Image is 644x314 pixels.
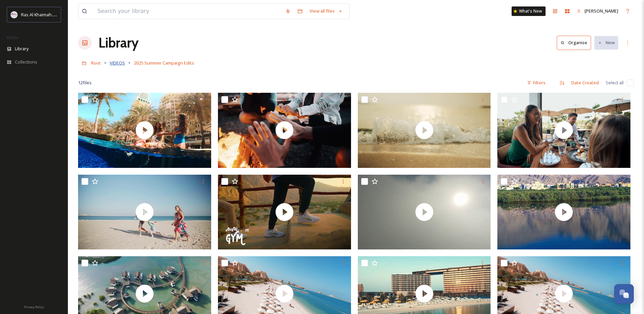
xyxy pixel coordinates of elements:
img: thumbnail [78,93,211,168]
span: Ras Al Khaimah Tourism Development Authority [21,11,117,18]
a: VIDEOS [110,59,125,67]
span: Root [91,60,101,66]
button: Organise [557,36,591,50]
input: Search your library [94,4,282,19]
a: Root [91,59,101,67]
img: thumbnail [358,175,491,250]
a: Organise [557,36,594,50]
img: thumbnail [497,175,630,250]
a: [PERSON_NAME] [573,4,622,18]
span: Privacy Policy [24,305,44,309]
a: 2025 Summer Campaign Edits [134,59,194,67]
span: Library [15,46,29,52]
button: Open Chat [614,284,634,304]
div: Filters [523,76,549,89]
span: [PERSON_NAME] [585,8,618,14]
span: Select all [606,80,624,86]
img: thumbnail [78,175,211,250]
span: 12 file s [78,80,92,86]
span: 2025 Summer Campaign Edits [134,60,194,66]
img: Logo_RAKTDA_RGB-01.png [11,11,18,18]
img: thumbnail [358,93,491,168]
img: thumbnail [218,93,351,168]
div: Date Created [568,76,602,89]
span: Collections [15,59,37,65]
button: New [594,36,618,49]
img: thumbnail [218,175,351,250]
span: MEDIA [7,35,19,40]
a: Library [98,33,139,53]
a: What's New [512,6,546,16]
span: VIDEOS [110,60,125,66]
img: thumbnail [497,93,630,168]
a: Privacy Policy [24,302,44,311]
a: View all files [306,4,346,18]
